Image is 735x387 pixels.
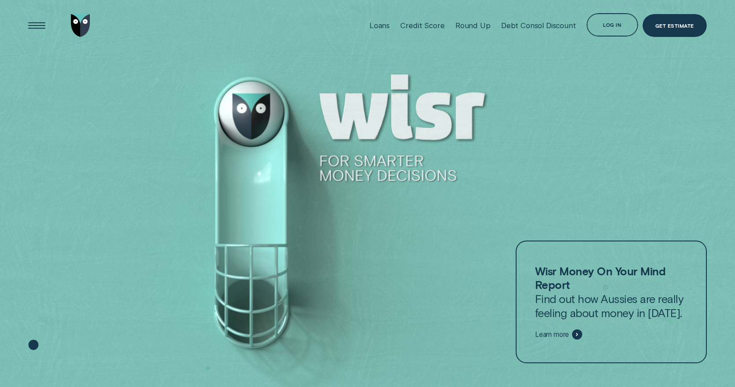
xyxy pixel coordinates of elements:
[369,21,390,30] div: Loans
[26,14,49,37] button: Open Menu
[516,241,707,363] a: Wisr Money On Your Mind ReportFind out how Aussies are really feeling about money in [DATE].Learn...
[535,264,665,292] strong: Wisr Money On Your Mind Report
[535,330,569,339] span: Learn more
[535,264,687,320] p: Find out how Aussies are really feeling about money in [DATE].
[400,21,444,30] div: Credit Score
[501,21,576,30] div: Debt Consol Discount
[455,21,491,30] div: Round Up
[643,14,707,37] a: Get Estimate
[71,14,90,37] img: Wisr
[587,13,638,37] button: Log in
